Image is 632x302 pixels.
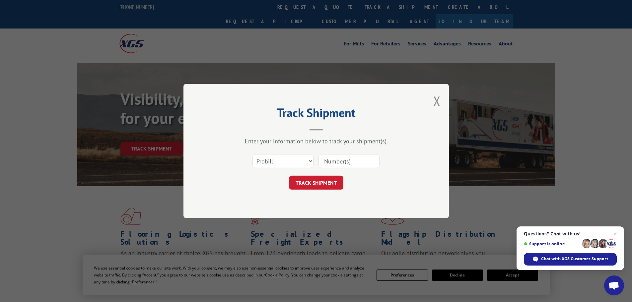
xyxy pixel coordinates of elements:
[524,253,617,266] div: Chat with XGS Customer Support
[524,241,580,246] span: Support is online
[289,176,343,190] button: TRACK SHIPMENT
[541,256,608,262] span: Chat with XGS Customer Support
[318,154,380,168] input: Number(s)
[217,137,416,145] div: Enter your information below to track your shipment(s).
[217,108,416,121] h2: Track Shipment
[524,231,617,236] span: Questions? Chat with us!
[604,275,624,295] div: Open chat
[433,92,441,110] button: Close modal
[611,230,619,238] span: Close chat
